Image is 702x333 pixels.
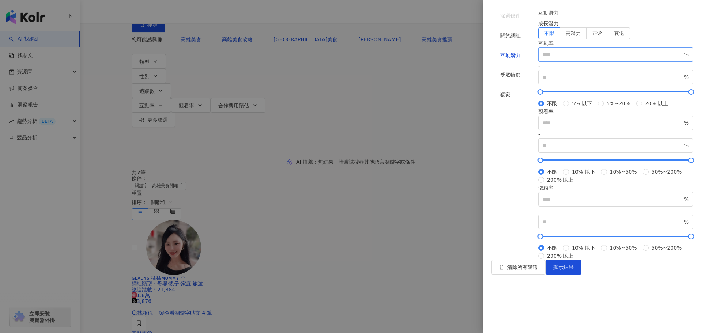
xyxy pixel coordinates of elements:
[491,260,546,275] button: 清除所有篩選
[566,30,581,36] span: 高潛力
[538,39,693,47] div: 互動率
[500,12,521,20] div: 篩選條件
[538,131,540,137] span: -
[538,184,693,192] div: 漲粉率
[569,168,598,176] span: 10% 以下
[544,168,560,176] span: 不限
[538,19,693,27] div: 成長潛力
[499,265,504,270] span: delete
[544,99,560,107] span: 不限
[649,168,685,176] span: 50%~200%
[500,31,521,39] div: 關於網紅
[684,218,689,226] span: %
[684,141,689,150] span: %
[649,244,685,252] span: 50%~200%
[684,195,689,203] span: %
[538,107,693,116] div: 觀看率
[642,99,671,107] span: 20% 以上
[544,30,554,36] span: 不限
[500,91,510,99] div: 獨家
[569,244,598,252] span: 10% 以下
[544,252,576,260] span: 200% 以上
[500,71,521,79] div: 受眾輪廓
[538,63,540,69] span: -
[604,99,633,107] span: 5%~20%
[553,264,574,270] span: 顯示結果
[544,244,560,252] span: 不限
[592,30,603,36] span: 正常
[684,50,689,58] span: %
[569,99,595,107] span: 5% 以下
[500,51,521,59] div: 互動潛力
[538,9,693,17] h4: 互動潛力
[614,30,624,36] span: 衰退
[684,119,689,127] span: %
[607,168,640,176] span: 10%~50%
[607,244,640,252] span: 10%~50%
[684,73,689,81] span: %
[546,260,581,275] button: 顯示結果
[544,176,576,184] span: 200% 以上
[507,264,538,270] span: 清除所有篩選
[538,208,540,213] span: -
